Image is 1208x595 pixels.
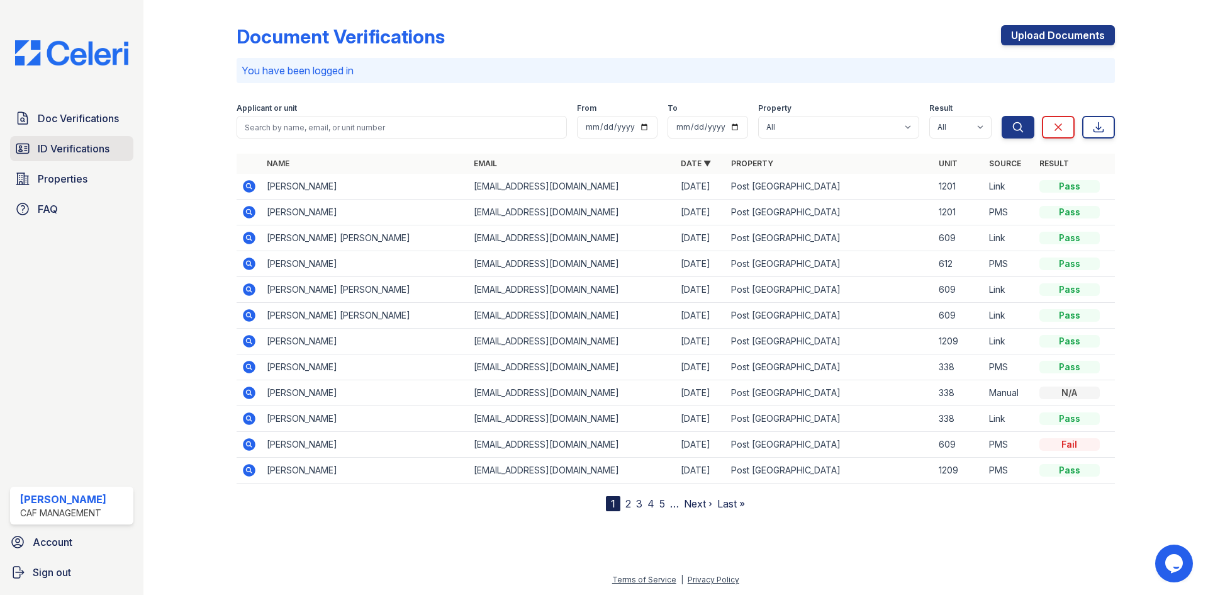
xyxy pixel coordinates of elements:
div: Pass [1039,335,1100,348]
a: 2 [625,497,631,510]
td: [PERSON_NAME] [262,200,469,225]
a: Result [1039,159,1069,168]
a: ID Verifications [10,136,133,161]
a: Name [267,159,289,168]
td: PMS [984,432,1034,458]
img: CE_Logo_Blue-a8612792a0a2168367f1c8372b55b34899dd931a85d93a1a3d3e32e68fde9ad4.png [5,40,138,65]
div: Fail [1039,438,1100,451]
td: Post [GEOGRAPHIC_DATA] [726,329,933,354]
a: 4 [647,497,654,510]
td: [DATE] [676,303,726,329]
td: PMS [984,200,1034,225]
td: [PERSON_NAME] [PERSON_NAME] [262,277,469,303]
td: 338 [934,380,984,406]
span: Properties [38,171,87,186]
td: 1201 [934,200,984,225]
label: Result [929,103,953,113]
div: Pass [1039,361,1100,373]
a: Email [474,159,497,168]
td: [PERSON_NAME] [262,251,469,277]
div: 1 [606,496,620,511]
td: [PERSON_NAME] [262,458,469,484]
a: Next › [684,497,712,510]
td: [DATE] [676,432,726,458]
td: Post [GEOGRAPHIC_DATA] [726,380,933,406]
a: Doc Verifications [10,106,133,131]
td: Post [GEOGRAPHIC_DATA] [726,251,933,277]
td: Post [GEOGRAPHIC_DATA] [726,432,933,458]
a: Source [989,159,1021,168]
td: 609 [934,225,984,251]
td: PMS [984,251,1034,277]
div: Pass [1039,283,1100,296]
td: [DATE] [676,251,726,277]
div: Document Verifications [237,25,445,48]
a: FAQ [10,196,133,222]
div: [PERSON_NAME] [20,492,106,507]
div: N/A [1039,387,1100,399]
a: 5 [659,497,665,510]
div: Pass [1039,412,1100,425]
td: Link [984,174,1034,200]
td: [EMAIL_ADDRESS][DOMAIN_NAME] [469,303,676,329]
td: [EMAIL_ADDRESS][DOMAIN_NAME] [469,380,676,406]
div: Pass [1039,232,1100,244]
a: Property [731,159,773,168]
label: Property [758,103,791,113]
td: Post [GEOGRAPHIC_DATA] [726,458,933,484]
td: [DATE] [676,354,726,380]
td: [PERSON_NAME] [PERSON_NAME] [262,303,469,329]
td: 338 [934,406,984,432]
td: [EMAIL_ADDRESS][DOMAIN_NAME] [469,225,676,251]
td: 338 [934,354,984,380]
td: Link [984,303,1034,329]
td: 1201 [934,174,984,200]
td: [EMAIL_ADDRESS][DOMAIN_NAME] [469,432,676,458]
td: 1209 [934,329,984,354]
td: [EMAIL_ADDRESS][DOMAIN_NAME] [469,200,676,225]
td: [DATE] [676,200,726,225]
td: 609 [934,277,984,303]
a: Account [5,530,138,555]
td: [EMAIL_ADDRESS][DOMAIN_NAME] [469,174,676,200]
td: [DATE] [676,458,726,484]
td: 1209 [934,458,984,484]
td: [PERSON_NAME] [PERSON_NAME] [262,225,469,251]
a: Unit [939,159,958,168]
td: PMS [984,354,1034,380]
td: [DATE] [676,380,726,406]
td: Link [984,406,1034,432]
div: | [681,575,683,584]
td: [EMAIL_ADDRESS][DOMAIN_NAME] [469,458,676,484]
span: ID Verifications [38,141,109,156]
a: Last » [717,497,745,510]
a: 3 [636,497,642,510]
div: CAF Management [20,507,106,519]
td: 609 [934,432,984,458]
td: [EMAIL_ADDRESS][DOMAIN_NAME] [469,354,676,380]
td: Post [GEOGRAPHIC_DATA] [726,406,933,432]
td: [EMAIL_ADDRESS][DOMAIN_NAME] [469,277,676,303]
td: 609 [934,303,984,329]
td: 612 [934,251,984,277]
label: To [668,103,678,113]
td: Post [GEOGRAPHIC_DATA] [726,174,933,200]
p: You have been logged in [242,63,1110,78]
td: Link [984,329,1034,354]
td: Manual [984,380,1034,406]
td: [DATE] [676,277,726,303]
a: Properties [10,166,133,191]
iframe: chat widget [1155,545,1195,582]
td: [PERSON_NAME] [262,406,469,432]
td: [PERSON_NAME] [262,174,469,200]
td: [EMAIL_ADDRESS][DOMAIN_NAME] [469,251,676,277]
span: Sign out [33,565,71,580]
div: Pass [1039,180,1100,193]
span: Account [33,535,72,550]
td: Post [GEOGRAPHIC_DATA] [726,277,933,303]
td: [DATE] [676,174,726,200]
a: Privacy Policy [688,575,739,584]
a: Upload Documents [1001,25,1115,45]
div: Pass [1039,309,1100,322]
td: Post [GEOGRAPHIC_DATA] [726,225,933,251]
